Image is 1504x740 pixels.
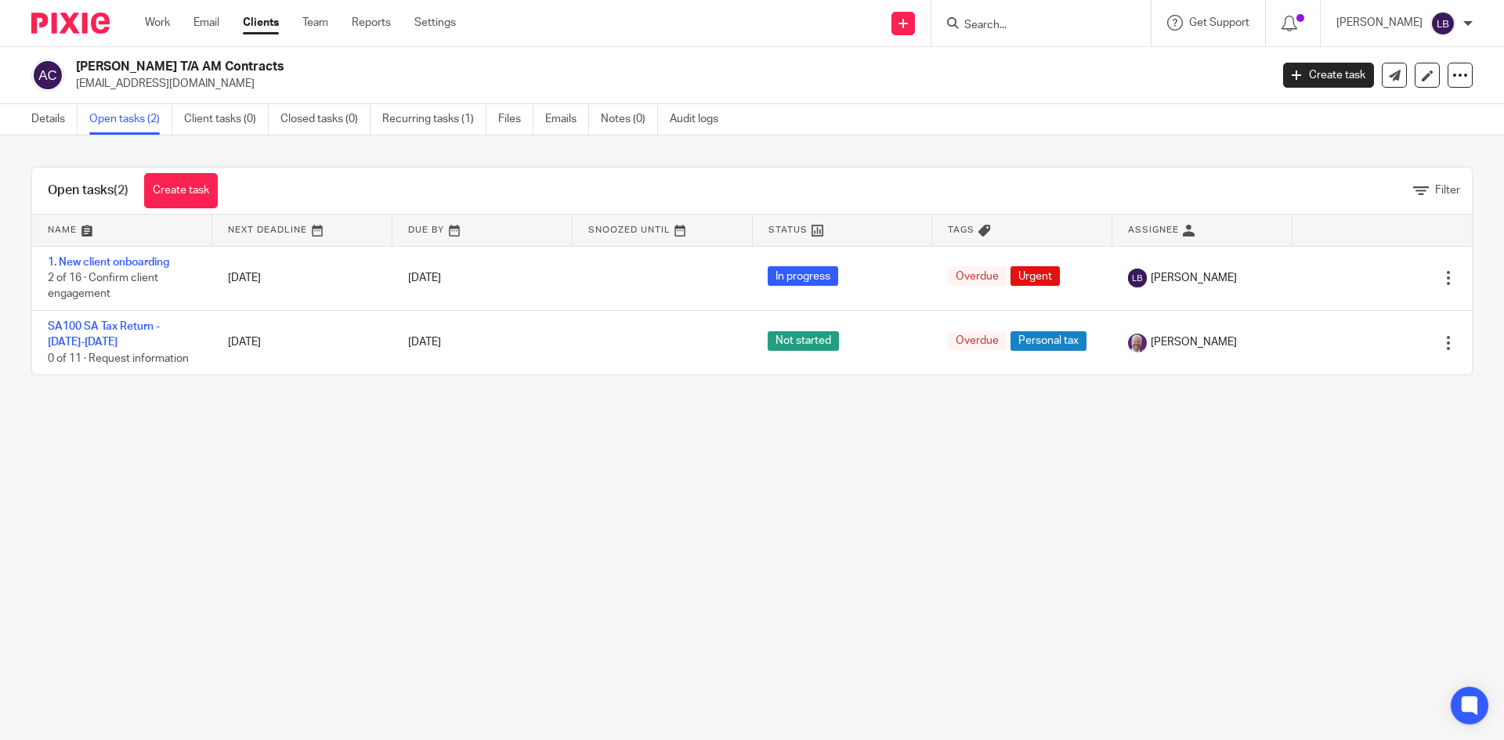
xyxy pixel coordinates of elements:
[145,15,170,31] a: Work
[48,321,160,348] a: SA100 SA Tax Return - [DATE]-[DATE]
[670,104,730,135] a: Audit logs
[1435,185,1460,196] span: Filter
[243,15,279,31] a: Clients
[1189,17,1249,28] span: Get Support
[414,15,456,31] a: Settings
[408,338,441,348] span: [DATE]
[302,15,328,31] a: Team
[114,184,128,197] span: (2)
[48,273,158,300] span: 2 of 16 · Confirm client engagement
[31,13,110,34] img: Pixie
[948,331,1007,351] span: Overdue
[1128,334,1147,352] img: 299265733_8469615096385794_2151642007038266035_n%20(1).jpg
[408,273,441,283] span: [DATE]
[1430,11,1455,36] img: svg%3E
[352,15,391,31] a: Reports
[76,76,1260,92] p: [EMAIL_ADDRESS][DOMAIN_NAME]
[963,19,1104,33] input: Search
[1151,334,1237,350] span: [PERSON_NAME]
[1283,63,1374,88] a: Create task
[31,59,64,92] img: svg%3E
[768,226,808,234] span: Status
[1151,270,1237,286] span: [PERSON_NAME]
[76,59,1023,75] h2: [PERSON_NAME] T/A AM Contracts
[212,246,392,310] td: [DATE]
[48,182,128,199] h1: Open tasks
[193,15,219,31] a: Email
[280,104,371,135] a: Closed tasks (0)
[1010,266,1060,286] span: Urgent
[768,266,838,286] span: In progress
[48,353,189,364] span: 0 of 11 · Request information
[948,226,974,234] span: Tags
[1128,269,1147,287] img: svg%3E
[498,104,533,135] a: Files
[768,331,839,351] span: Not started
[184,104,269,135] a: Client tasks (0)
[1010,331,1086,351] span: Personal tax
[212,310,392,374] td: [DATE]
[31,104,78,135] a: Details
[545,104,589,135] a: Emails
[382,104,486,135] a: Recurring tasks (1)
[948,266,1007,286] span: Overdue
[588,226,671,234] span: Snoozed Until
[48,257,169,268] a: 1. New client onboarding
[144,173,218,208] a: Create task
[1336,15,1423,31] p: [PERSON_NAME]
[89,104,172,135] a: Open tasks (2)
[601,104,658,135] a: Notes (0)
